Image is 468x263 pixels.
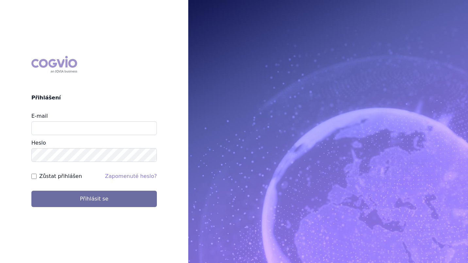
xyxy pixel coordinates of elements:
[31,94,157,102] h2: Přihlášení
[105,173,157,179] a: Zapomenuté heslo?
[31,56,77,73] div: COGVIO
[31,191,157,207] button: Přihlásit se
[31,113,48,119] label: E-mail
[31,140,46,146] label: Heslo
[39,172,82,180] label: Zůstat přihlášen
